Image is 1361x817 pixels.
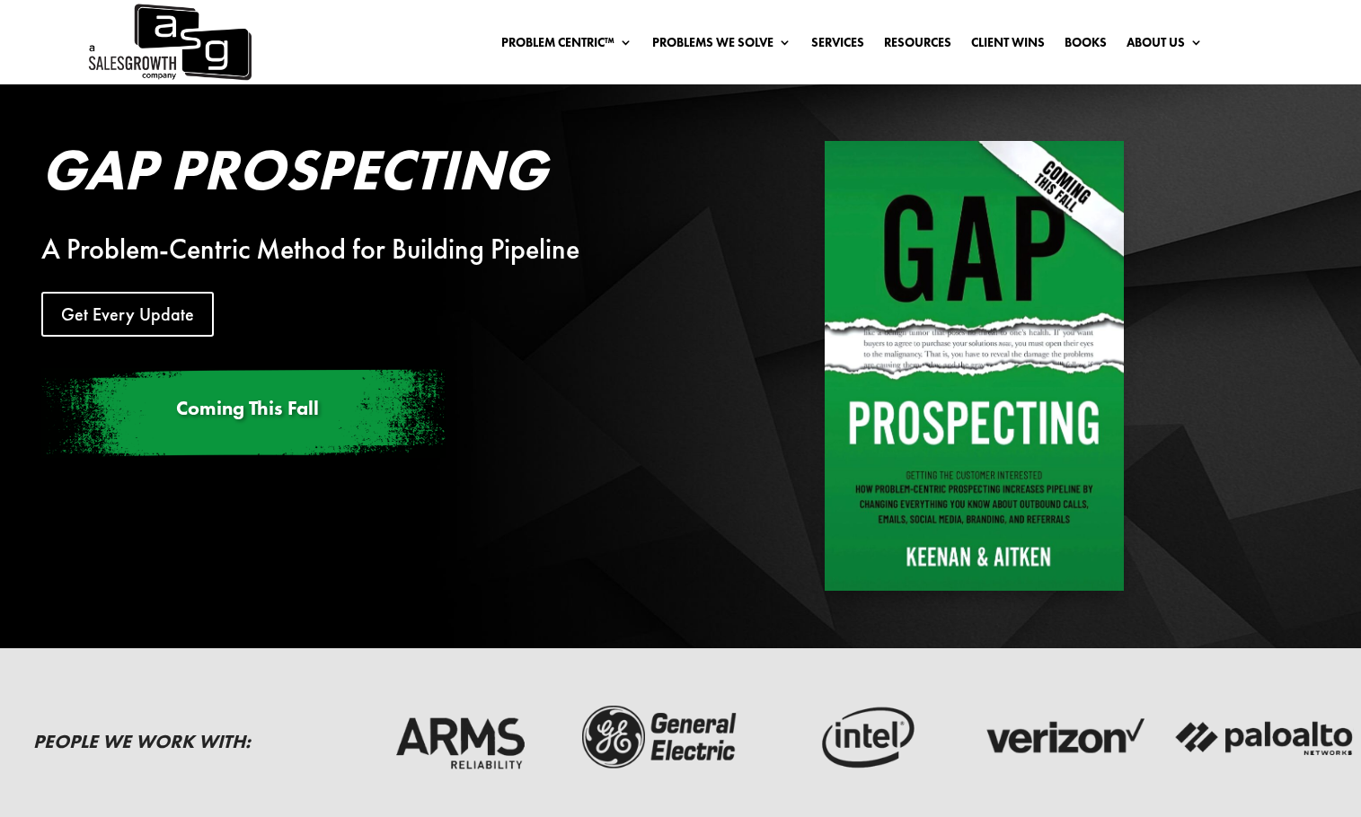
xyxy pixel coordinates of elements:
[825,141,1125,590] img: Gap Prospecting - Coming This Fall
[1065,36,1107,56] a: Books
[41,239,703,260] div: A Problem-Centric Method for Building Pipeline
[971,36,1045,56] a: Client Wins
[176,395,319,421] span: Coming This Fall
[41,141,703,207] h2: Gap Prospecting
[811,36,864,56] a: Services
[41,292,214,337] a: Get Every Update
[652,36,791,56] a: Problems We Solve
[1127,36,1203,56] a: About Us
[501,36,632,56] a: Problem Centric™
[771,701,954,775] img: intel-logo-dark
[884,36,951,56] a: Resources
[368,701,552,775] img: arms-reliability-logo-dark
[972,701,1155,775] img: verizon-logo-dark
[1173,701,1357,775] img: palato-networks-logo-dark
[570,701,753,775] img: ge-logo-dark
